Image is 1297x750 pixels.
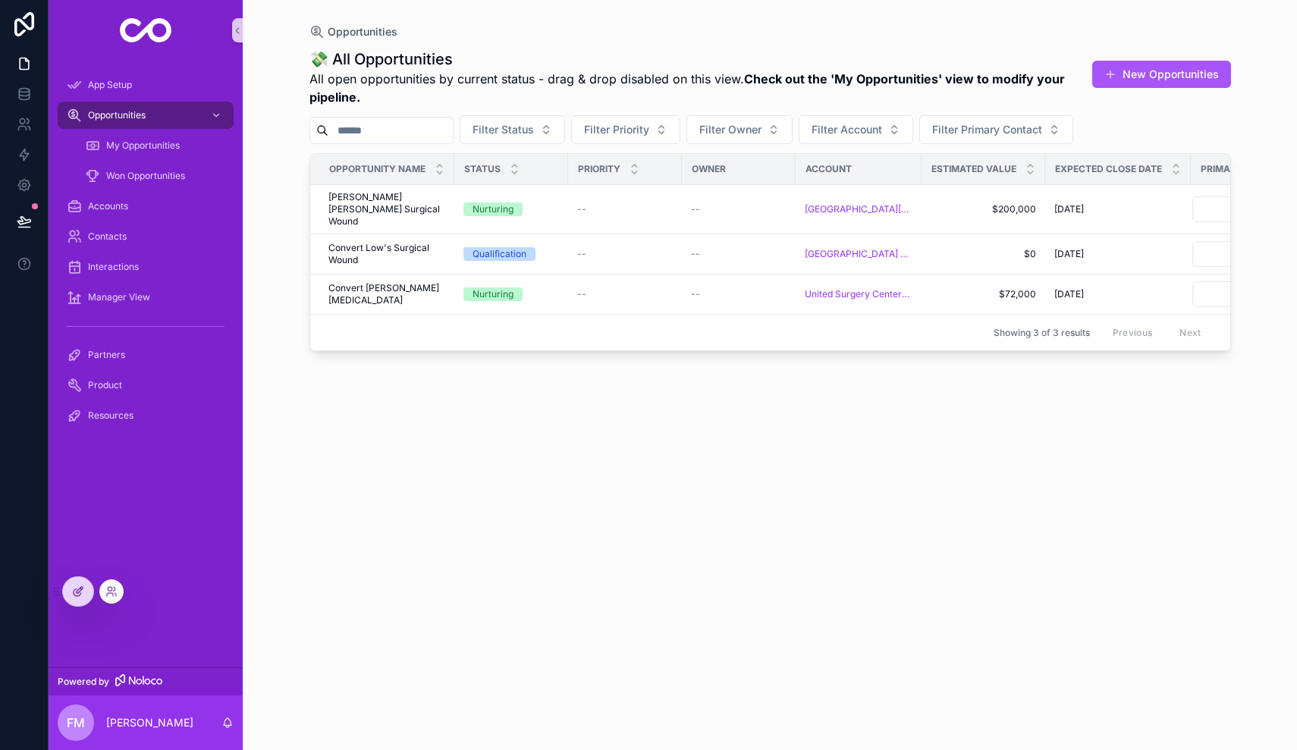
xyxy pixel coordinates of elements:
span: Filter Status [473,122,534,137]
span: $72,000 [931,288,1036,300]
button: Select Button [1192,281,1286,307]
span: My Opportunities [106,140,180,152]
span: Contacts [88,231,127,243]
a: United Surgery Centers Temecula [805,288,912,300]
span: FM [67,714,85,732]
div: scrollable content [49,61,243,449]
span: Estimated Value [931,163,1016,175]
a: Manager View [58,284,234,311]
a: Select Button [1192,240,1286,268]
a: $200,000 [931,203,1036,215]
a: [DATE] [1054,248,1182,260]
a: Nurturing [463,202,559,216]
button: Select Button [571,115,680,144]
span: Showing 3 of 3 results [994,327,1090,339]
span: -- [691,288,700,300]
div: Nurturing [473,287,513,301]
span: Powered by [58,676,109,688]
span: Product [88,379,122,391]
span: [DATE] [1054,288,1084,300]
a: Select Button [1192,196,1286,223]
a: [DATE] [1054,203,1182,215]
a: Interactions [58,253,234,281]
span: Account [806,163,852,175]
a: [GEOGRAPHIC_DATA][PERSON_NAME] - Murrieta [805,203,912,215]
span: -- [577,203,586,215]
a: -- [691,248,787,260]
a: Qualification [463,247,559,261]
a: -- [577,203,673,215]
a: Partners [58,341,234,369]
span: Filter Priority [584,122,649,137]
span: Status [464,163,501,175]
span: Partners [88,349,125,361]
span: -- [577,248,586,260]
div: Nurturing [473,202,513,216]
a: -- [691,288,787,300]
a: Won Opportunities [76,162,234,190]
a: $0 [931,248,1036,260]
a: App Setup [58,71,234,99]
span: Filter Owner [699,122,762,137]
a: Opportunities [58,102,234,129]
a: [GEOGRAPHIC_DATA] Wound Care [805,248,912,260]
button: Select Button [460,115,565,144]
button: Select Button [919,115,1073,144]
a: -- [577,248,673,260]
span: Resources [88,410,133,422]
span: Accounts [88,200,128,212]
span: All open opportunities by current status - drag & drop disabled on this view. [309,70,1085,106]
h1: 💸 All Opportunities [309,49,1085,70]
span: Opportunities [88,109,146,121]
a: Product [58,372,234,399]
span: [DATE] [1054,248,1084,260]
a: Resources [58,402,234,429]
a: [PERSON_NAME] [PERSON_NAME] Surgical Wound [328,191,445,228]
a: Convert Low's Surgical Wound [328,242,445,266]
span: Primary Contact [1201,163,1290,175]
a: Contacts [58,223,234,250]
img: App logo [120,18,172,42]
a: -- [577,288,673,300]
button: New Opportunities [1092,61,1231,88]
span: -- [691,248,700,260]
a: Powered by [49,667,243,695]
span: App Setup [88,79,132,91]
span: Interactions [88,261,139,273]
a: My Opportunities [76,132,234,159]
button: Select Button [799,115,913,144]
div: Qualification [473,247,526,261]
span: Expected close date [1055,163,1162,175]
a: Accounts [58,193,234,220]
span: -- [577,288,586,300]
p: [PERSON_NAME] [106,715,193,730]
span: Filter Primary Contact [932,122,1042,137]
a: Convert [PERSON_NAME] [MEDICAL_DATA] [328,282,445,306]
span: -- [691,203,700,215]
span: Owner [692,163,726,175]
span: Opportunity Name [329,163,426,175]
a: Opportunities [309,24,397,39]
span: Manager View [88,291,150,303]
a: [DATE] [1054,288,1182,300]
a: Nurturing [463,287,559,301]
button: Select Button [686,115,793,144]
span: Filter Account [812,122,882,137]
a: Select Button [1192,281,1286,308]
button: Select Button [1192,196,1286,222]
span: Opportunities [328,24,397,39]
span: Priority [578,163,620,175]
button: Select Button [1192,241,1286,267]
